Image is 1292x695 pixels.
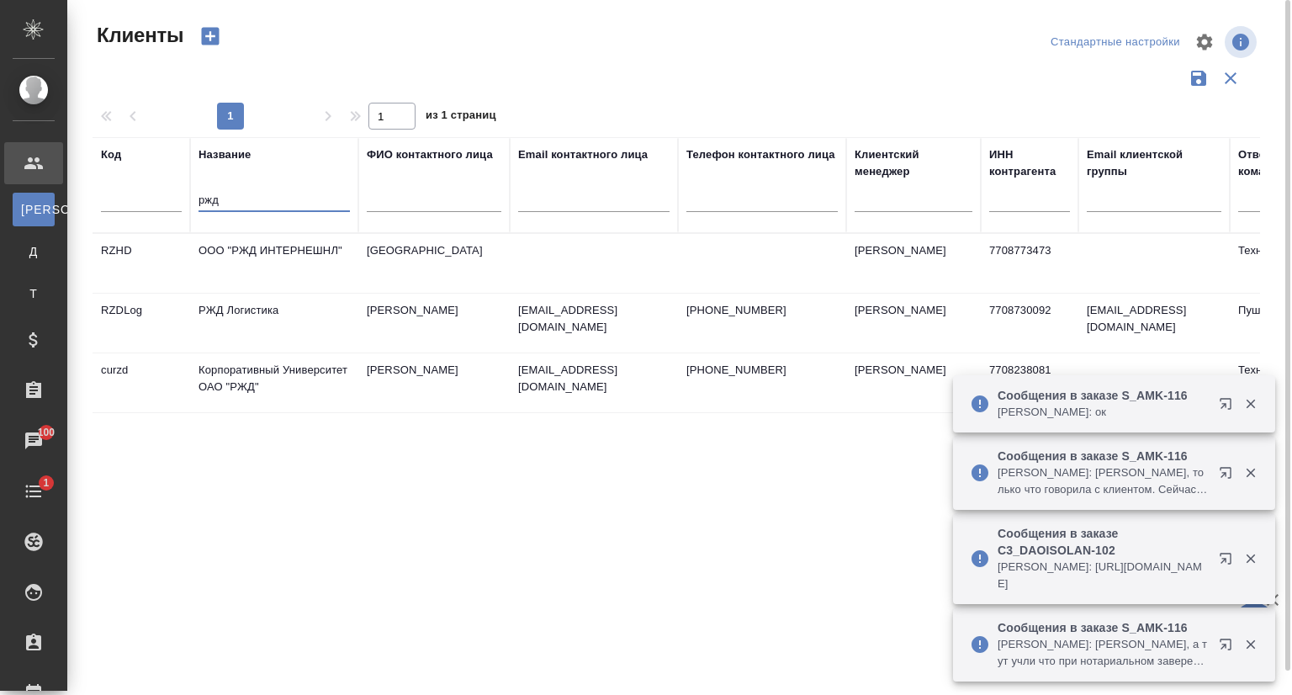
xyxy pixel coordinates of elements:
[1233,465,1268,480] button: Закрыть
[686,146,835,163] div: Телефон контактного лица
[190,353,358,412] td: Корпоративный Университет ОАО "РЖД"
[1233,396,1268,411] button: Закрыть
[358,353,510,412] td: [PERSON_NAME]
[998,464,1208,498] p: [PERSON_NAME]: [PERSON_NAME], только что говорила с клиентом. Сейчас дам ему смету перевода через...
[998,525,1208,559] p: Сообщения в заказе C3_DAOISOLAN-102
[426,105,496,130] span: из 1 страниц
[686,362,838,379] p: [PHONE_NUMBER]
[13,277,55,310] a: Т
[998,619,1208,636] p: Сообщения в заказе S_AMK-116
[21,201,46,218] span: [PERSON_NAME]
[33,475,59,491] span: 1
[1184,22,1225,62] span: Настроить таблицу
[199,146,251,163] div: Название
[846,234,981,293] td: [PERSON_NAME]
[190,22,230,50] button: Создать
[93,294,190,353] td: RZDLog
[93,22,183,49] span: Клиенты
[981,234,1078,293] td: 7708773473
[1209,387,1249,427] button: Открыть в новой вкладке
[1215,62,1247,94] button: Сбросить фильтры
[846,294,981,353] td: [PERSON_NAME]
[28,424,66,441] span: 100
[93,353,190,412] td: curzd
[1233,551,1268,566] button: Закрыть
[855,146,972,180] div: Клиентский менеджер
[13,235,55,268] a: Д
[518,146,648,163] div: Email контактного лица
[1209,456,1249,496] button: Открыть в новой вкладке
[1046,29,1184,56] div: split button
[21,243,46,260] span: Д
[981,294,1078,353] td: 7708730092
[686,302,838,319] p: [PHONE_NUMBER]
[4,420,63,462] a: 100
[190,234,358,293] td: ООО "РЖД ИНТЕРНЕШНЛ"
[1233,637,1268,652] button: Закрыть
[998,559,1208,592] p: [PERSON_NAME]: [URL][DOMAIN_NAME]
[846,353,981,412] td: [PERSON_NAME]
[13,193,55,226] a: [PERSON_NAME]
[101,146,121,163] div: Код
[93,234,190,293] td: RZHD
[1209,542,1249,582] button: Открыть в новой вкладке
[518,362,670,395] p: [EMAIL_ADDRESS][DOMAIN_NAME]
[4,470,63,512] a: 1
[998,404,1208,421] p: [PERSON_NAME]: ок
[518,302,670,336] p: [EMAIL_ADDRESS][DOMAIN_NAME]
[190,294,358,353] td: РЖД Логистика
[1078,294,1230,353] td: [EMAIL_ADDRESS][DOMAIN_NAME]
[989,146,1070,180] div: ИНН контрагента
[998,636,1208,670] p: [PERSON_NAME]: [PERSON_NAME], а тут учли что при нотариальном заверении иностранные языки заверяю...
[1183,62,1215,94] button: Сохранить фильтры
[998,387,1208,404] p: Сообщения в заказе S_AMK-116
[358,294,510,353] td: [PERSON_NAME]
[21,285,46,302] span: Т
[1209,628,1249,668] button: Открыть в новой вкладке
[367,146,493,163] div: ФИО контактного лица
[1225,26,1260,58] span: Посмотреть информацию
[1087,146,1221,180] div: Email клиентской группы
[998,448,1208,464] p: Сообщения в заказе S_AMK-116
[358,234,510,293] td: [GEOGRAPHIC_DATA]
[981,353,1078,412] td: 7708238081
